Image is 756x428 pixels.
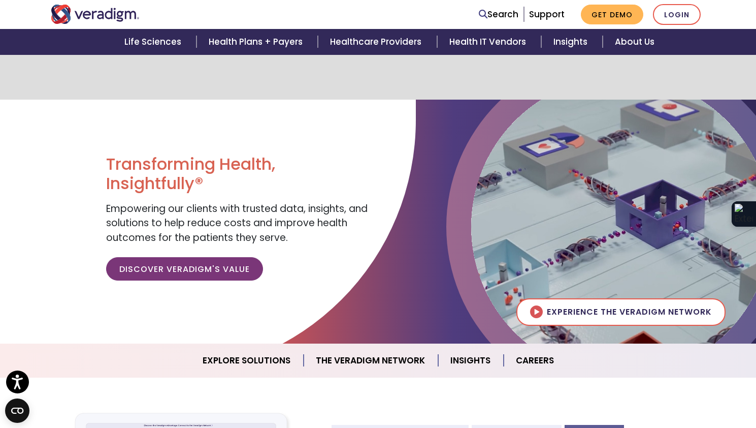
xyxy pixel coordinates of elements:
a: Insights [541,29,603,55]
iframe: Drift Chat Widget [705,377,744,416]
a: Health Plans + Payers [196,29,318,55]
a: About Us [603,29,667,55]
a: Discover Veradigm's Value [106,257,263,281]
button: Open CMP widget [5,399,29,423]
span: Empowering our clients with trusted data, insights, and solutions to help reduce costs and improv... [106,202,368,244]
a: Healthcare Providers [318,29,437,55]
img: Veradigm logo [51,5,140,24]
a: Support [529,8,565,20]
a: Login [653,4,701,25]
a: Health IT Vendors [437,29,541,55]
img: Extension Icon [735,204,753,224]
a: Search [479,8,518,21]
a: Explore Solutions [190,348,304,374]
a: Careers [504,348,566,374]
a: Get Demo [581,5,643,24]
a: Insights [438,348,504,374]
h1: Transforming Health, Insightfully® [106,155,370,194]
a: Life Sciences [112,29,196,55]
a: The Veradigm Network [304,348,438,374]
